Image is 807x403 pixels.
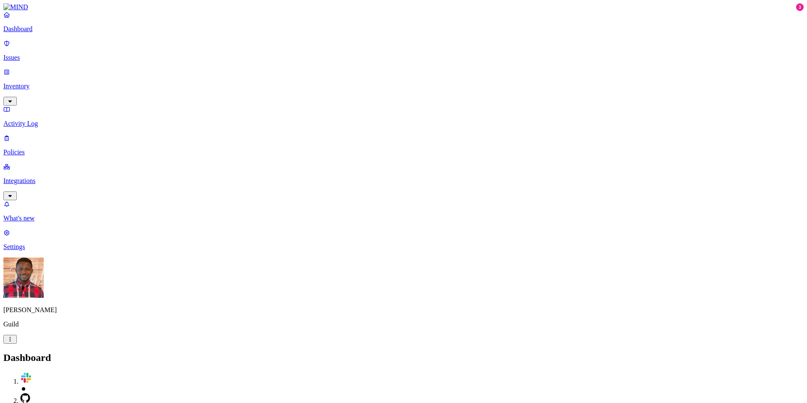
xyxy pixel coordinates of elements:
a: What's new [3,200,804,222]
a: Issues [3,40,804,61]
a: Settings [3,229,804,251]
a: Integrations [3,163,804,199]
a: Dashboard [3,11,804,33]
p: [PERSON_NAME] [3,306,804,314]
p: Settings [3,243,804,251]
h2: Dashboard [3,352,804,363]
p: What's new [3,215,804,222]
img: svg%3e [20,393,30,403]
a: Inventory [3,68,804,104]
a: Activity Log [3,106,804,127]
img: svg%3e [20,372,32,384]
p: Integrations [3,177,804,185]
p: Dashboard [3,25,804,33]
img: MIND [3,3,28,11]
p: Guild [3,321,804,328]
a: MIND [3,3,804,11]
p: Activity Log [3,120,804,127]
p: Policies [3,148,804,156]
p: Inventory [3,82,804,90]
p: Issues [3,54,804,61]
a: Policies [3,134,804,156]
div: 3 [796,3,804,11]
img: Charles Sawadogo [3,257,44,298]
